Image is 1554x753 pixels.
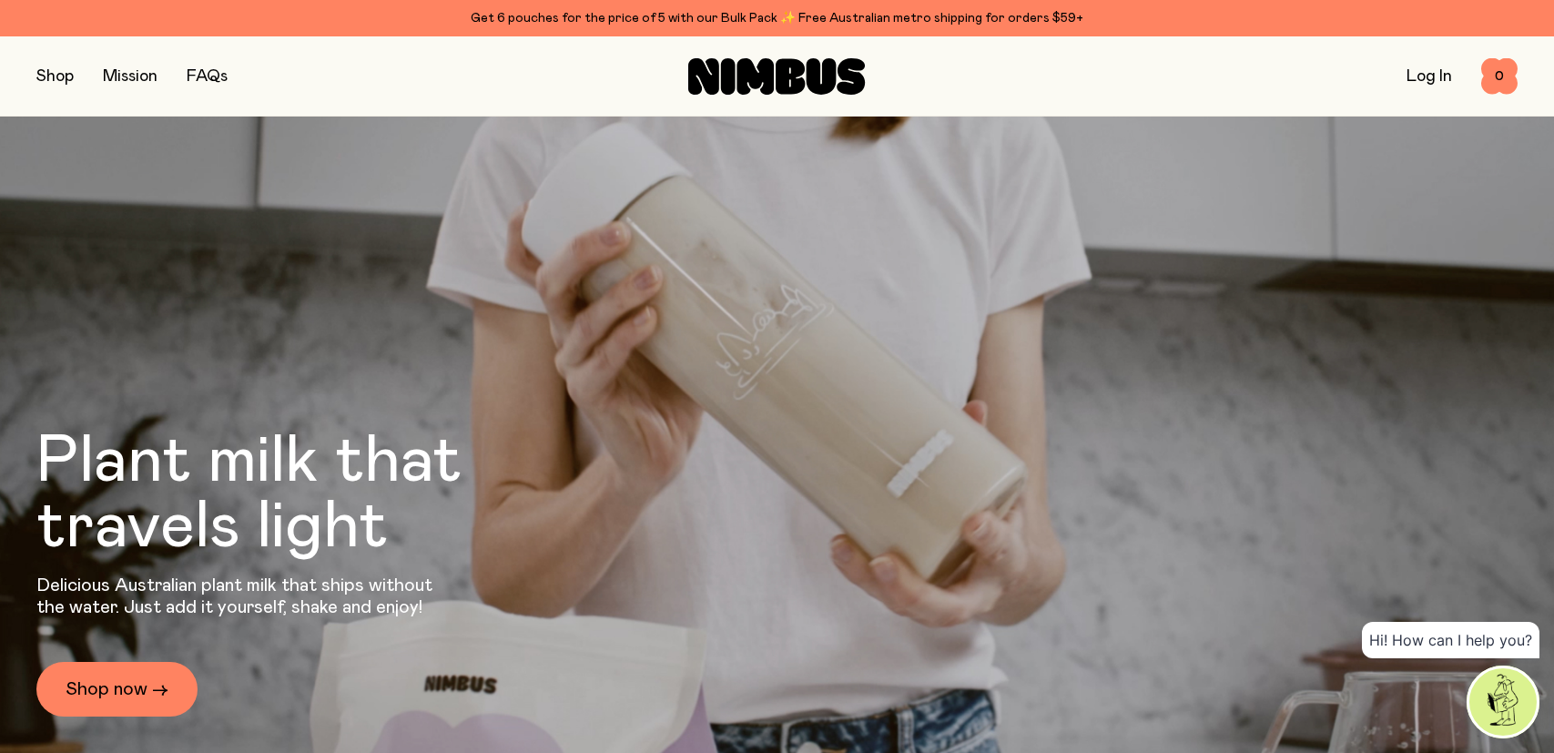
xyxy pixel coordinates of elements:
a: Shop now → [36,662,198,717]
div: Hi! How can I help you? [1362,622,1539,658]
p: Delicious Australian plant milk that ships without the water. Just add it yourself, shake and enjoy! [36,575,444,618]
a: Log In [1407,68,1452,85]
img: agent [1469,668,1537,736]
a: Mission [103,68,157,85]
div: Get 6 pouches for the price of 5 with our Bulk Pack ✨ Free Australian metro shipping for orders $59+ [36,7,1518,29]
h1: Plant milk that travels light [36,429,561,560]
a: FAQs [187,68,228,85]
button: 0 [1481,58,1518,95]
